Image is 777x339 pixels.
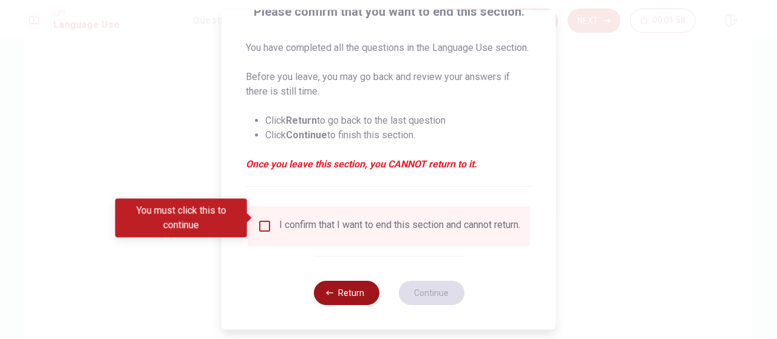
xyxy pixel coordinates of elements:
button: Return [313,281,379,305]
strong: Continue [286,129,327,141]
p: You have completed all the questions in the Language Use section. [246,41,532,55]
span: You must click this to continue [257,219,272,233]
em: Once you leave this section, you CANNOT return to it. [246,157,532,172]
div: I confirm that I want to end this section and cannot return. [279,219,520,233]
p: Before you leave, you may go back and review your answers if there is still time. [246,70,532,99]
li: Click to finish this section. [265,128,532,143]
li: Click to go back to the last question [265,113,532,128]
div: You must click this to continue [115,198,247,237]
button: Continue [398,281,464,305]
strong: Return [286,115,317,126]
